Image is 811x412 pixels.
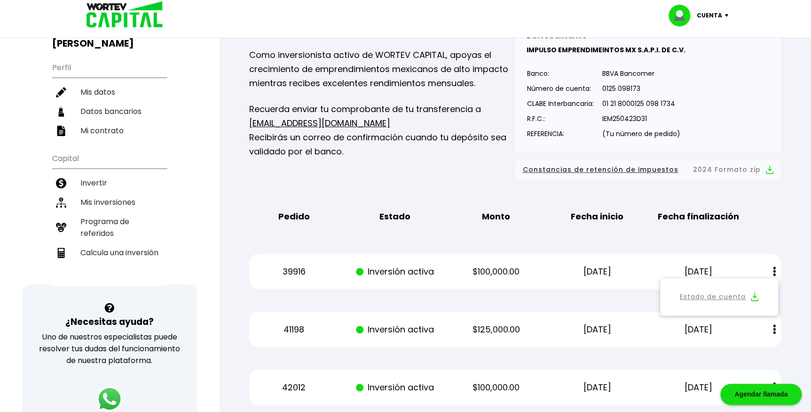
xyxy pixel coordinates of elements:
[666,284,772,310] button: Estado de cuenta
[602,97,680,111] p: 01 21 8000125 098 1734
[56,126,66,136] img: contrato-icon.f2db500c.svg
[379,210,410,224] b: Estado
[697,8,722,23] p: Cuenta
[526,45,685,55] b: IMPULSO EMPRENDIMEINTOS MX S.A.P.I. DE C.V.
[52,148,166,286] ul: Capital
[252,265,337,279] p: 39916
[52,82,166,102] a: Mis datos
[96,386,123,412] img: logos_whatsapp-icon.242b2217.svg
[56,87,66,97] img: editar-icon.952d3147.svg
[353,265,438,279] p: Inversión activa
[720,384,802,405] div: Agendar llamada
[657,210,739,224] b: Fecha finalización
[655,380,740,395] p: [DATE]
[52,243,166,262] a: Calcula una inversión
[454,265,539,279] p: $100,000.00
[65,315,154,329] h3: ¿Necesitas ayuda?
[52,57,166,140] ul: Perfil
[249,48,515,90] p: Como inversionista activo de WORTEV CAPITAL, apoyas el crecimiento de emprendimientos mexicanos d...
[680,291,746,303] a: Estado de cuenta
[56,106,66,117] img: datos-icon.10cf9172.svg
[52,193,166,212] a: Mis inversiones
[571,210,623,224] b: Fecha inicio
[56,178,66,188] img: invertir-icon.b3b967d7.svg
[252,380,337,395] p: 42012
[56,222,66,233] img: recomiendanos-icon.9b8e9327.svg
[602,81,680,96] p: 0125 098173
[602,66,680,81] p: BBVA Bancomer
[34,331,185,366] p: Uno de nuestros especialistas puede resolver tus dudas del funcionamiento de nuestra plataforma.
[527,66,593,81] p: Banco:
[249,102,515,159] p: Recuerda enviar tu comprobante de tu transferencia a Recibirás un correo de confirmación cuando t...
[252,323,337,337] p: 41198
[52,26,166,49] h3: Buen día,
[527,127,593,141] p: REFERENCIA:
[52,102,166,121] a: Datos bancarios
[555,265,640,279] p: [DATE]
[56,248,66,258] img: calculadora-icon.17d418c4.svg
[602,112,680,126] p: IEM250423D31
[353,380,438,395] p: Inversión activa
[527,97,593,111] p: CLABE Interbancaria:
[454,323,539,337] p: $125,000.00
[655,265,740,279] p: [DATE]
[669,5,697,26] img: profile-image
[722,14,735,17] img: icon-down
[56,197,66,208] img: inversiones-icon.6695dc30.svg
[52,121,166,140] a: Mi contrato
[522,164,773,176] button: Constancias de retención de impuestos2024 Formato zip
[278,210,310,224] b: Pedido
[52,212,166,243] a: Programa de referidos
[353,323,438,337] p: Inversión activa
[52,173,166,193] a: Invertir
[522,164,678,176] span: Constancias de retención de impuestos
[527,81,593,96] p: Número de cuenta:
[249,117,390,129] a: [EMAIL_ADDRESS][DOMAIN_NAME]
[527,112,593,126] p: R.F.C.:
[602,127,680,141] p: (Tu número de pedido)
[555,380,640,395] p: [DATE]
[482,210,510,224] b: Monto
[52,37,134,50] b: [PERSON_NAME]
[655,323,740,337] p: [DATE]
[454,380,539,395] p: $100,000.00
[555,323,640,337] p: [DATE]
